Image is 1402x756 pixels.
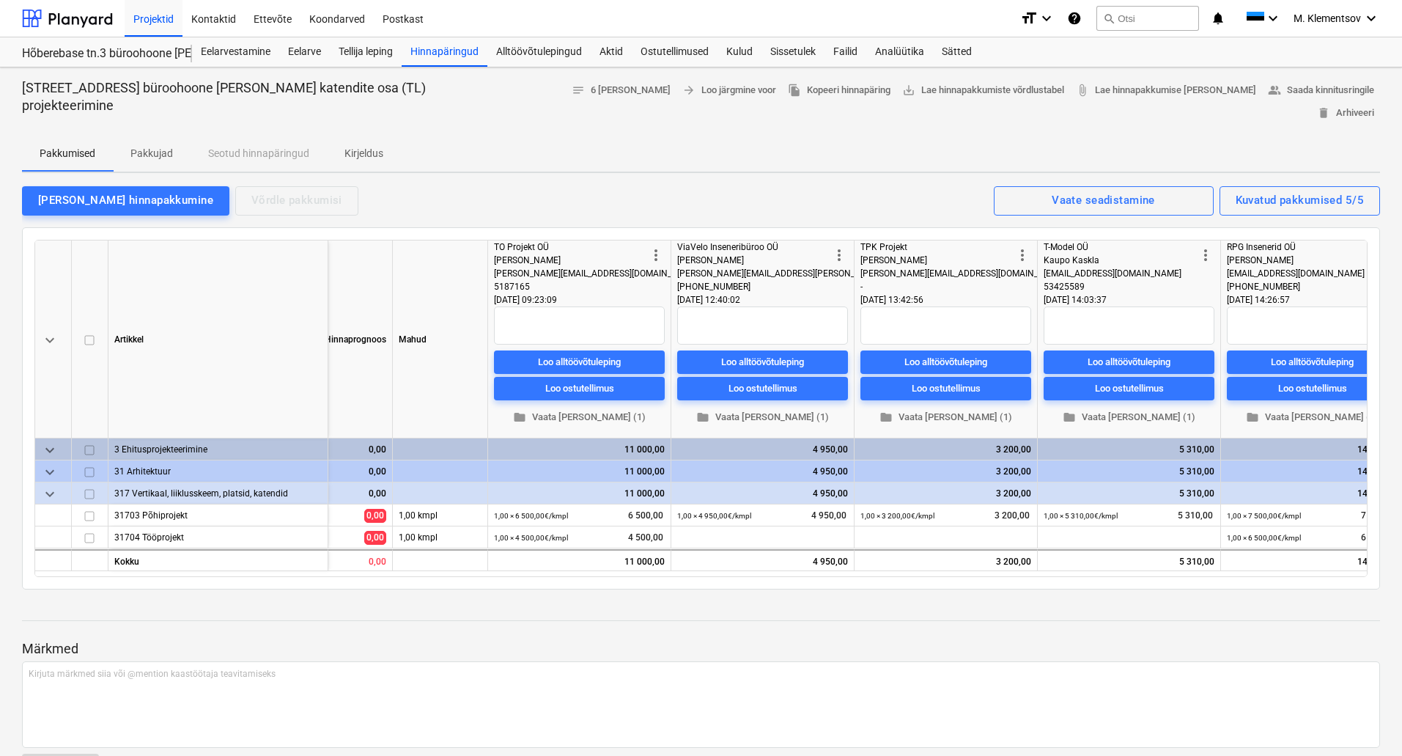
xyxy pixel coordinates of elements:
[1044,293,1214,307] div: [DATE] 14:03:37
[994,186,1214,216] button: Vaate seadistamine
[1233,409,1392,426] span: Vaata [PERSON_NAME] (1)
[1070,79,1262,102] a: Lae hinnapakkumise [PERSON_NAME]
[1076,84,1089,97] span: attach_file
[393,504,488,526] div: 1,00 kmpl
[860,512,934,520] small: 1,00 × 3 200,00€ / kmpl
[677,351,848,374] button: Loo alltöövõtuleping
[1044,482,1214,504] div: 5 310,00
[860,293,1031,307] div: [DATE] 13:42:56
[572,82,671,99] span: 6 [PERSON_NAME]
[1227,512,1301,520] small: 1,00 × 7 500,00€ / kmpl
[1227,460,1398,482] div: 14 000,00
[677,377,848,400] button: Loo ostutellimus
[1227,241,1380,254] div: RPG Insenerid OÜ
[1227,293,1398,307] div: [DATE] 14:26:57
[1052,191,1155,210] div: Vaate seadistamine
[344,146,383,161] p: Kirjeldus
[1044,241,1197,254] div: T-Model OÜ
[860,482,1031,504] div: 3 200,00
[545,380,614,397] div: Loo ostutellimus
[494,438,665,460] div: 11 000,00
[494,482,665,504] div: 11 000,00
[1227,268,1365,279] span: [EMAIL_ADDRESS][DOMAIN_NAME]
[494,293,665,307] div: [DATE] 09:23:09
[1044,254,1197,267] div: Kaupo Kaskla
[1317,106,1330,120] span: delete
[393,526,488,548] div: 1,00 kmpl
[1044,438,1214,460] div: 5 310,00
[860,406,1031,429] button: Vaata [PERSON_NAME] (1)
[627,509,665,521] span: 6 500,00
[1067,10,1082,27] i: Abikeskus
[860,377,1031,400] button: Loo ostutellimus
[1197,246,1214,264] span: more_vert
[1088,353,1170,370] div: Loo alltöövõtuleping
[330,37,402,67] div: Tellija leping
[566,79,676,102] button: 6 [PERSON_NAME]
[1211,10,1225,27] i: notifications
[683,409,842,426] span: Vaata [PERSON_NAME] (1)
[879,411,893,424] span: folder
[22,46,174,62] div: Hõberebase tn.3 büroohoone [PERSON_NAME]
[1076,82,1256,99] span: Lae hinnapakkumise [PERSON_NAME]
[866,37,933,67] a: Analüütika
[677,512,751,520] small: 1,00 × 4 950,00€ / kmpl
[40,146,95,161] p: Pakkumised
[1236,191,1364,210] div: Kuvatud pakkumised 5/5
[632,37,717,67] div: Ostutellimused
[1044,351,1214,374] button: Loo alltöövõtuleping
[114,438,322,460] div: 3 Ehitusprojekteerimine
[1359,531,1398,543] span: 6 500,00
[866,409,1025,426] span: Vaata [PERSON_NAME] (1)
[1044,460,1214,482] div: 5 310,00
[500,409,659,426] span: Vaata [PERSON_NAME] (1)
[41,463,59,480] span: keyboard_arrow_down
[494,280,647,293] div: 5187165
[1227,438,1398,460] div: 14 000,00
[721,353,804,370] div: Loo alltöövõtuleping
[22,79,512,114] p: [STREET_ADDRESS] büroohoone [PERSON_NAME] katendite osa (TL) projekteerimine
[279,37,330,67] a: Eelarve
[41,331,59,348] span: keyboard_arrow_down
[761,37,824,67] a: Sissetulek
[1044,268,1181,279] span: [EMAIL_ADDRESS][DOMAIN_NAME]
[677,268,948,279] span: [PERSON_NAME][EMAIL_ADDRESS][PERSON_NAME][DOMAIN_NAME]
[912,380,981,397] div: Loo ostutellimus
[677,482,848,504] div: 4 950,00
[676,79,782,102] button: Loo järgmine voor
[1096,6,1199,31] button: Otsi
[1268,84,1281,97] span: people_alt
[114,526,322,548] div: 31704 Tööprojekt
[114,460,322,482] div: 31 Arhitektuur
[824,37,866,67] a: Failid
[1278,380,1347,397] div: Loo ostutellimus
[627,531,665,543] span: 4 500,00
[1271,353,1354,370] div: Loo alltöövõtuleping
[1227,482,1398,504] div: 14 000,00
[860,438,1031,460] div: 3 200,00
[677,241,830,254] div: ViaVelo Inseneribüroo OÜ
[494,406,665,429] button: Vaata [PERSON_NAME] (1)
[1063,411,1076,424] span: folder
[1227,254,1380,267] div: [PERSON_NAME]
[487,37,591,67] a: Alltöövõtulepingud
[860,351,1031,374] button: Loo alltöövõtuleping
[1227,406,1398,429] button: Vaata [PERSON_NAME] (1)
[192,37,279,67] a: Eelarvestamine
[677,438,848,460] div: 4 950,00
[108,241,328,438] div: Artikkel
[933,37,981,67] div: Sätted
[677,293,848,307] div: [DATE] 12:40:02
[41,441,59,458] span: keyboard_arrow_down
[682,84,696,97] span: arrow_forward
[677,280,830,293] div: [PHONE_NUMBER]
[1220,186,1380,216] button: Kuvatud pakkumised 5/5
[1227,351,1398,374] button: Loo alltöövõtuleping
[902,84,915,97] span: save_alt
